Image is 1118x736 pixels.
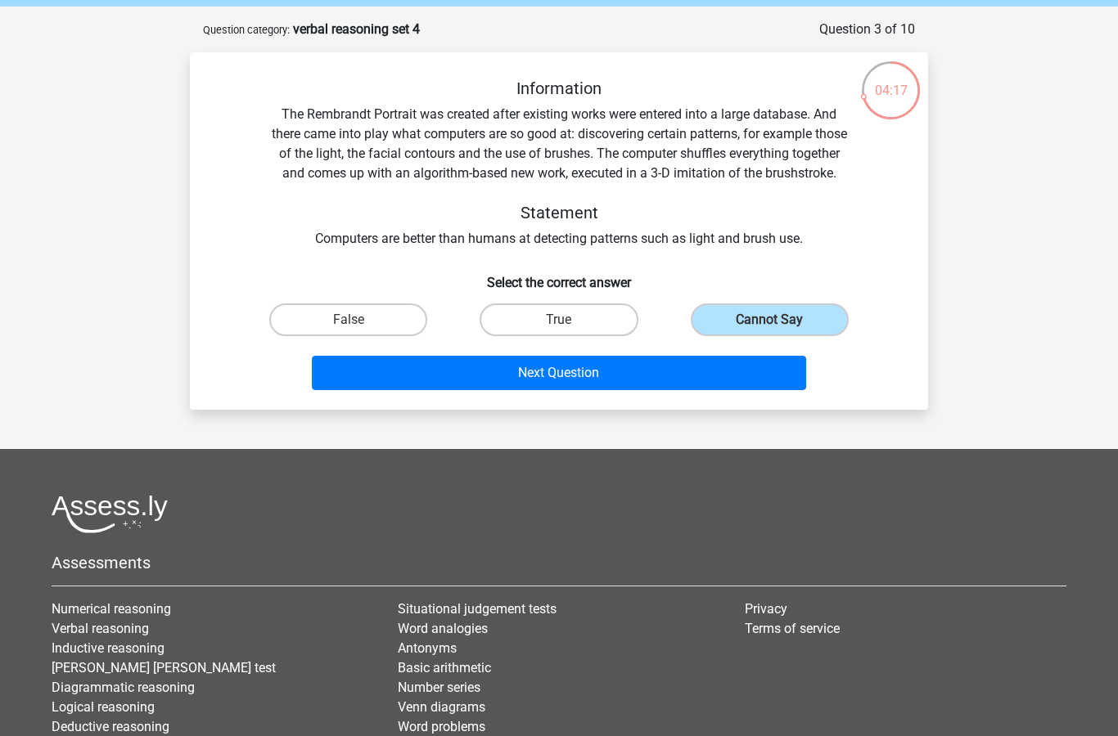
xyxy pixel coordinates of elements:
[203,24,290,36] small: Question category:
[398,621,488,636] a: Word analogies
[52,495,168,533] img: Assessly logo
[312,356,807,390] button: Next Question
[52,680,195,695] a: Diagrammatic reasoning
[52,660,276,675] a: [PERSON_NAME] [PERSON_NAME] test
[268,79,850,98] h5: Information
[216,262,902,290] h6: Select the correct answer
[293,21,420,37] strong: verbal reasoning set 4
[52,601,171,617] a: Numerical reasoning
[52,719,169,734] a: Deductive reasoning
[691,303,849,336] label: Cannot Say
[860,60,922,101] div: 04:17
[398,601,557,617] a: Situational judgement tests
[745,601,787,617] a: Privacy
[398,680,480,695] a: Number series
[268,203,850,222] h5: Statement
[216,79,902,249] div: The Rembrandt Portrait was created after existing works were entered into a large database. And t...
[269,303,427,336] label: False
[398,660,491,675] a: Basic arithmetic
[52,699,155,715] a: Logical reasoning
[52,553,1066,572] h5: Assessments
[398,699,485,715] a: Venn diagrams
[745,621,840,636] a: Terms of service
[819,20,915,39] div: Question 3 of 10
[480,303,638,336] label: True
[398,719,485,734] a: Word problems
[52,621,149,636] a: Verbal reasoning
[398,640,457,656] a: Antonyms
[52,640,165,656] a: Inductive reasoning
